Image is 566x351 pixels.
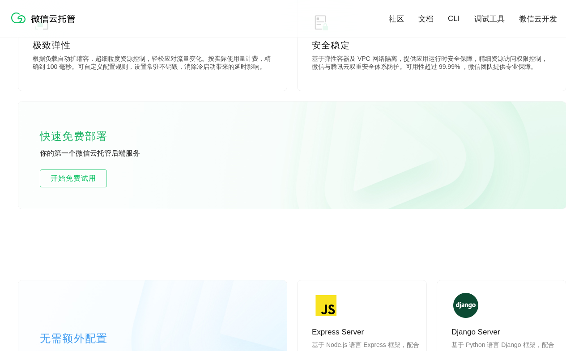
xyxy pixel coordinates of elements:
[474,14,505,24] a: 调试工具
[451,327,559,338] p: Django Server
[312,39,552,51] p: 安全稳定
[389,14,404,24] a: 社区
[312,55,552,73] p: 基于弹性容器及 VPC 网络隔离，提供应用运行时安全保障，精细资源访问权限控制，微信与腾讯云双重安全体系防护。可用性超过 99.99% ，微信团队提供专业保障。
[519,14,557,24] a: 微信云开发
[9,21,81,28] a: 微信云托管
[418,14,434,24] a: 文档
[40,127,129,145] p: 快速免费部署
[9,9,81,27] img: 微信云托管
[40,149,174,159] p: 你的第一个微信云托管后端服务
[448,14,460,23] a: CLI
[40,173,106,184] span: 开始免费试用
[33,55,272,73] p: 根据负载自动扩缩容，超细粒度资源控制，轻松应对流量变化。按实际使用量计费，精确到 100 毫秒。可自定义配置规则，设置常驻不销毁，消除冷启动带来的延时影响。
[40,330,174,347] p: 无需额外配置
[312,327,419,338] p: Express Server
[33,39,272,51] p: 极致弹性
